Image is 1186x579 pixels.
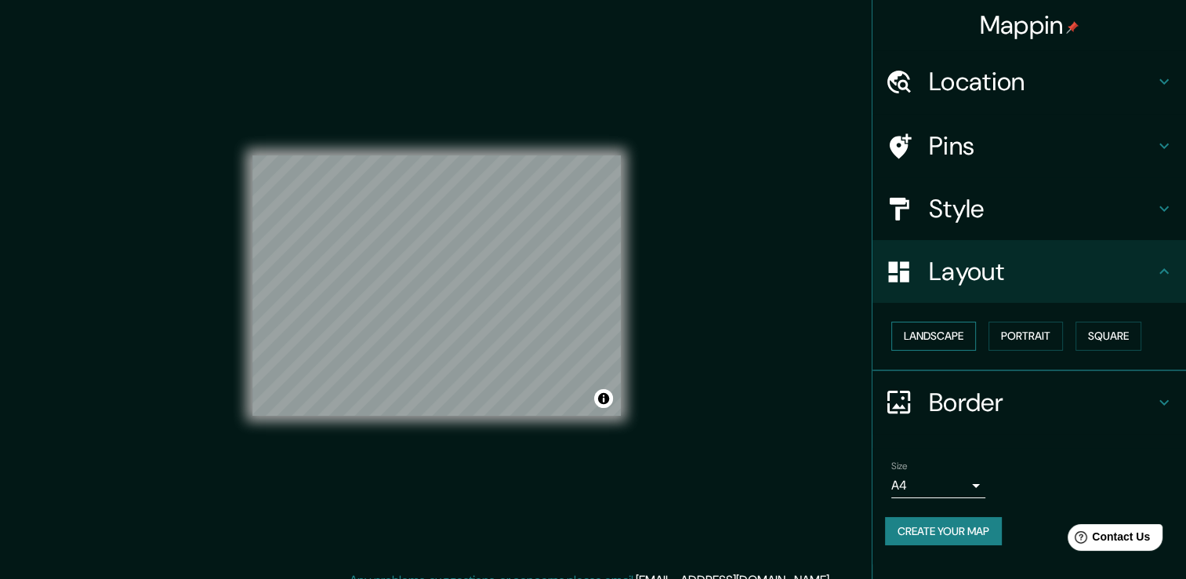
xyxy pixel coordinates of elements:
button: Portrait [988,322,1063,351]
label: Size [891,459,908,472]
button: Square [1075,322,1141,351]
button: Landscape [891,322,976,351]
h4: Layout [929,256,1155,287]
h4: Pins [929,130,1155,162]
h4: Border [929,387,1155,418]
button: Create your map [885,517,1002,546]
div: Layout [872,240,1186,303]
h4: Mappin [980,9,1079,41]
h4: Style [929,193,1155,224]
div: Location [872,50,1186,113]
img: pin-icon.png [1066,21,1079,34]
div: Pins [872,115,1186,177]
div: Border [872,371,1186,434]
div: A4 [891,473,985,498]
h4: Location [929,66,1155,97]
div: Style [872,177,1186,240]
iframe: Help widget launcher [1046,518,1169,562]
button: Toggle attribution [594,389,613,408]
canvas: Map [252,155,621,416]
